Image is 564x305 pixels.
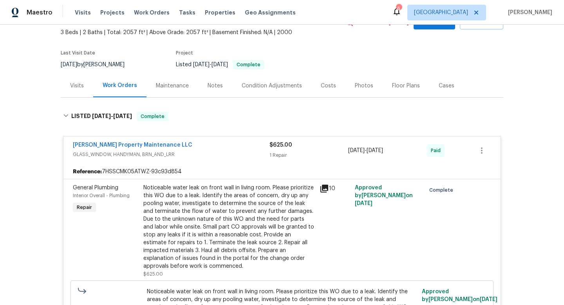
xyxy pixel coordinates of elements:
span: - [92,113,132,119]
span: [DATE] [367,148,383,153]
span: Listed [176,62,264,67]
span: Complete [233,62,264,67]
span: Geo Assignments [245,9,296,16]
span: - [193,62,228,67]
span: Projects [100,9,125,16]
span: Last Visit Date [61,51,95,55]
h6: LISTED [71,112,132,121]
div: Photos [355,82,373,90]
span: [GEOGRAPHIC_DATA] [414,9,468,16]
span: Repair [74,203,95,211]
div: 6 [396,5,401,13]
span: Project [176,51,193,55]
div: 10 [320,184,350,193]
span: Visits [75,9,91,16]
div: Visits [70,82,84,90]
div: Maintenance [156,82,189,90]
span: 3 Beds | 2 Baths | Total: 2057 ft² | Above Grade: 2057 ft² | Basement Finished: N/A | 2000 [61,29,345,36]
div: Notes [208,82,223,90]
div: Noticeable water leak on front wall in living room. Please prioritize this WO due to a leak. Iden... [143,184,315,270]
span: [PERSON_NAME] [505,9,552,16]
b: Reference: [73,168,102,176]
div: Work Orders [103,82,137,89]
span: [DATE] [348,148,365,153]
a: [PERSON_NAME] Property Maintenance LLC [73,142,192,148]
span: GLASS_WINDOW, HANDYMAN, BRN_AND_LRR [73,151,269,158]
span: [DATE] [355,201,372,206]
span: Work Orders [134,9,170,16]
span: $625.00 [269,142,292,148]
span: [DATE] [61,62,77,67]
span: Interior Overall - Plumbing [73,193,130,198]
div: LISTED [DATE]-[DATE]Complete [61,104,503,129]
span: [DATE] [480,297,497,302]
span: Tasks [179,10,195,15]
span: Complete [429,186,456,194]
span: Approved by [PERSON_NAME] on [422,289,497,302]
span: [DATE] [193,62,210,67]
div: 1 Repair [269,151,348,159]
span: [DATE] [92,113,111,119]
span: General Plumbing [73,185,118,191]
span: Maestro [27,9,52,16]
span: Complete [137,113,168,120]
span: [DATE] [113,113,132,119]
div: 7HSSCMK05ATWZ-93c93d854 [63,165,501,179]
div: by [PERSON_NAME] [61,60,134,69]
span: Properties [205,9,235,16]
div: Costs [321,82,336,90]
span: Approved by [PERSON_NAME] on [355,185,413,206]
div: Cases [439,82,454,90]
span: - [348,147,383,154]
div: Condition Adjustments [242,82,302,90]
span: [DATE] [211,62,228,67]
span: Paid [431,147,444,154]
div: Floor Plans [392,82,420,90]
span: $625.00 [143,272,163,276]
